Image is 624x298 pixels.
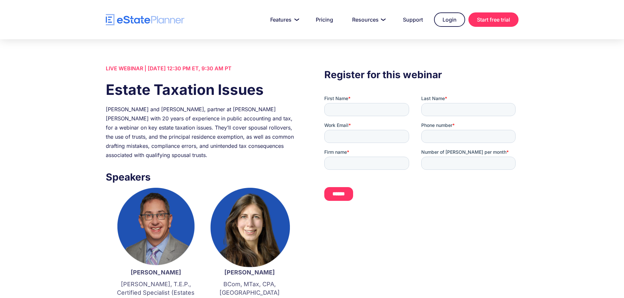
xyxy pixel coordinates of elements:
h3: Register for this webinar [324,67,518,82]
a: Pricing [308,13,341,26]
p: BCom, MTax, CPA, [GEOGRAPHIC_DATA] [209,280,290,297]
h1: Estate Taxation Issues [106,79,300,100]
a: Login [434,12,465,27]
div: [PERSON_NAME] and [PERSON_NAME], partner at [PERSON_NAME] [PERSON_NAME] with 20 years of experien... [106,105,300,160]
strong: [PERSON_NAME] [224,269,275,276]
iframe: Form 0 [324,95,518,206]
h3: Speakers [106,169,300,184]
a: Start free trial [468,12,519,27]
div: LIVE WEBINAR | [DATE] 12:30 PM ET, 9:30 AM PT [106,64,300,73]
strong: [PERSON_NAME] [131,269,181,276]
a: home [106,14,184,26]
a: Resources [344,13,392,26]
a: Features [262,13,305,26]
a: Support [395,13,431,26]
